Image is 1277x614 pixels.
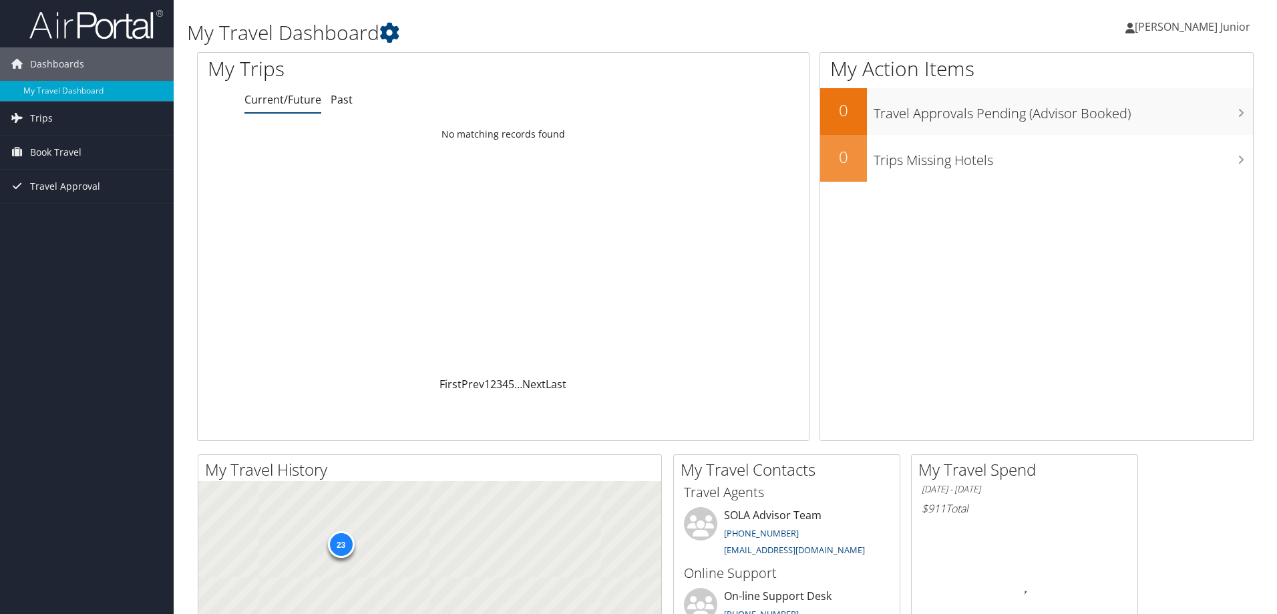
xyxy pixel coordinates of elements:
[820,135,1253,182] a: 0Trips Missing Hotels
[820,146,867,168] h2: 0
[29,9,163,40] img: airportal-logo.png
[918,458,1137,481] h2: My Travel Spend
[439,377,462,392] a: First
[462,377,484,392] a: Prev
[820,99,867,122] h2: 0
[684,483,890,502] h3: Travel Agents
[514,377,522,392] span: …
[187,19,905,47] h1: My Travel Dashboard
[331,92,353,107] a: Past
[922,501,946,516] span: $911
[681,458,900,481] h2: My Travel Contacts
[820,88,1253,135] a: 0Travel Approvals Pending (Advisor Booked)
[508,377,514,392] a: 5
[30,136,81,169] span: Book Travel
[490,377,496,392] a: 2
[820,55,1253,83] h1: My Action Items
[684,564,890,583] h3: Online Support
[484,377,490,392] a: 1
[205,458,661,481] h2: My Travel History
[30,102,53,135] span: Trips
[677,507,896,562] li: SOLA Advisor Team
[1135,19,1250,34] span: [PERSON_NAME] Junior
[198,122,809,146] td: No matching records found
[496,377,502,392] a: 3
[502,377,508,392] a: 4
[724,544,865,556] a: [EMAIL_ADDRESS][DOMAIN_NAME]
[244,92,321,107] a: Current/Future
[874,144,1253,170] h3: Trips Missing Hotels
[546,377,566,392] a: Last
[208,55,544,83] h1: My Trips
[1125,7,1264,47] a: [PERSON_NAME] Junior
[922,483,1127,496] h6: [DATE] - [DATE]
[724,527,799,539] a: [PHONE_NUMBER]
[327,531,354,558] div: 23
[30,170,100,203] span: Travel Approval
[522,377,546,392] a: Next
[922,501,1127,516] h6: Total
[874,98,1253,123] h3: Travel Approvals Pending (Advisor Booked)
[30,47,84,81] span: Dashboards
